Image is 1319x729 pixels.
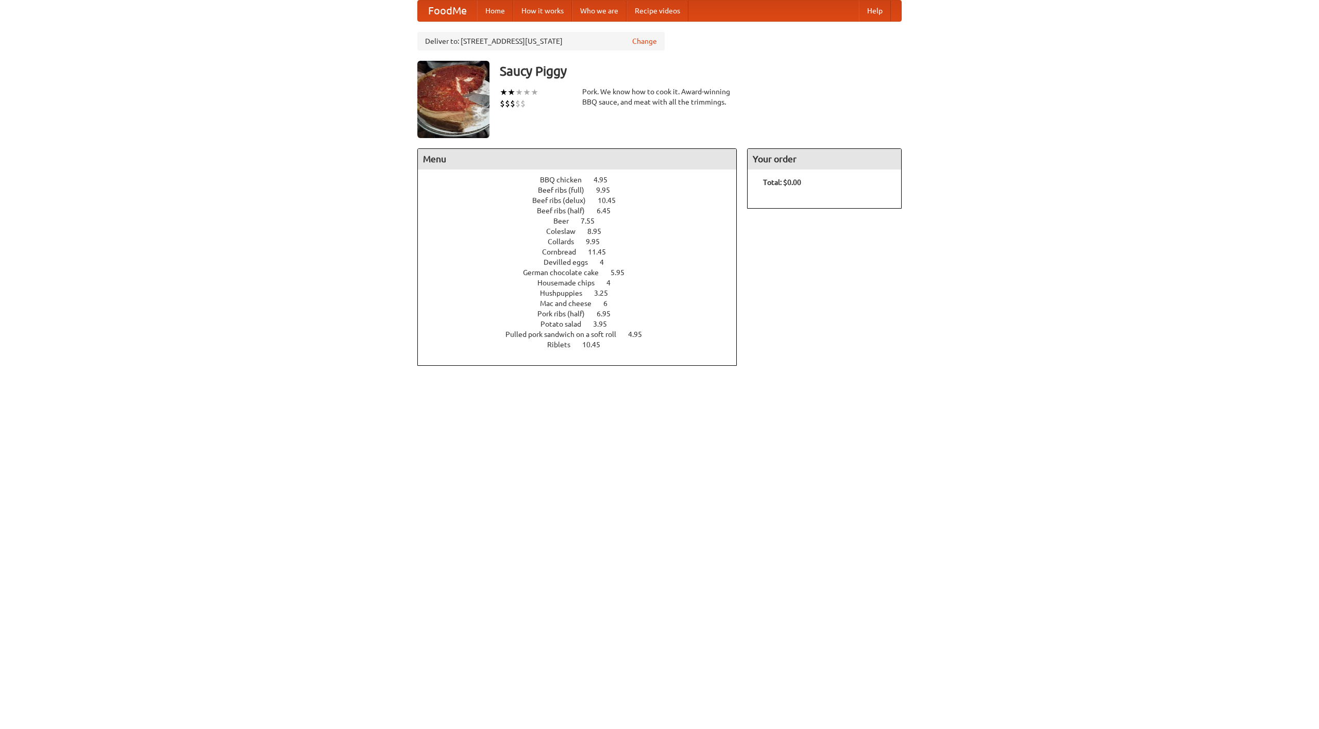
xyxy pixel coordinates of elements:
span: Beer [553,217,579,225]
a: Pulled pork sandwich on a soft roll 4.95 [505,330,661,338]
span: 4 [600,258,614,266]
span: Hushpuppies [540,289,593,297]
span: 3.95 [593,320,617,328]
li: ★ [500,87,508,98]
a: How it works [513,1,572,21]
span: 11.45 [588,248,616,256]
span: German chocolate cake [523,268,609,277]
span: Potato salad [540,320,591,328]
span: Devilled eggs [544,258,598,266]
span: 6 [603,299,618,308]
a: Potato salad 3.95 [540,320,626,328]
li: $ [500,98,505,109]
a: Coleslaw 8.95 [546,227,620,235]
span: 5.95 [611,268,635,277]
span: Collards [548,238,584,246]
li: $ [505,98,510,109]
span: Beef ribs (half) [537,207,595,215]
li: $ [515,98,520,109]
div: Pork. We know how to cook it. Award-winning BBQ sauce, and meat with all the trimmings. [582,87,737,107]
a: Riblets 10.45 [547,341,619,349]
a: Pork ribs (half) 6.95 [537,310,630,318]
li: ★ [508,87,515,98]
a: Devilled eggs 4 [544,258,623,266]
span: 4.95 [594,176,618,184]
a: German chocolate cake 5.95 [523,268,644,277]
span: Housemade chips [537,279,605,287]
a: Change [632,36,657,46]
a: Who we are [572,1,627,21]
span: 9.95 [586,238,610,246]
li: ★ [523,87,531,98]
span: 7.55 [581,217,605,225]
h4: Menu [418,149,736,169]
span: 3.25 [594,289,618,297]
span: Coleslaw [546,227,586,235]
li: $ [510,98,515,109]
span: 6.95 [597,310,621,318]
span: Beef ribs (full) [538,186,595,194]
span: BBQ chicken [540,176,592,184]
a: Help [859,1,891,21]
span: Riblets [547,341,581,349]
a: Collards 9.95 [548,238,619,246]
span: Cornbread [542,248,586,256]
a: Mac and cheese 6 [540,299,627,308]
span: 8.95 [587,227,612,235]
span: 10.45 [598,196,626,205]
span: Pulled pork sandwich on a soft roll [505,330,627,338]
span: 6.45 [597,207,621,215]
span: 9.95 [596,186,620,194]
li: ★ [531,87,538,98]
span: Mac and cheese [540,299,602,308]
div: Deliver to: [STREET_ADDRESS][US_STATE] [417,32,665,50]
h4: Your order [748,149,901,169]
a: Beef ribs (full) 9.95 [538,186,629,194]
a: Cornbread 11.45 [542,248,625,256]
li: ★ [515,87,523,98]
img: angular.jpg [417,61,489,138]
span: 4 [606,279,621,287]
span: Beef ribs (delux) [532,196,596,205]
a: Beef ribs (half) 6.45 [537,207,630,215]
a: Home [477,1,513,21]
a: FoodMe [418,1,477,21]
a: Hushpuppies 3.25 [540,289,627,297]
b: Total: $0.00 [763,178,801,187]
li: $ [520,98,526,109]
span: Pork ribs (half) [537,310,595,318]
span: 10.45 [582,341,611,349]
span: 4.95 [628,330,652,338]
a: Recipe videos [627,1,688,21]
a: Beef ribs (delux) 10.45 [532,196,635,205]
a: Beer 7.55 [553,217,614,225]
a: Housemade chips 4 [537,279,630,287]
a: BBQ chicken 4.95 [540,176,627,184]
h3: Saucy Piggy [500,61,902,81]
